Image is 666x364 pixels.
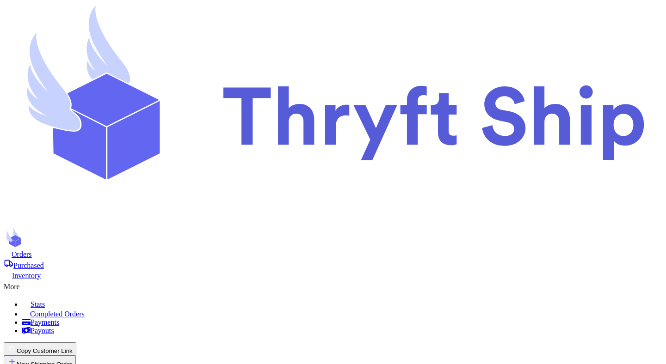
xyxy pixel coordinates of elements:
[31,327,54,334] span: Payouts
[12,250,32,258] span: Orders
[4,342,76,356] button: Copy Customer Link
[22,298,662,309] a: Stats
[22,327,662,335] a: Payouts
[12,272,41,279] span: Inventory
[22,309,662,318] a: Completed Orders
[22,318,662,327] a: Payments
[4,270,662,280] a: Inventory
[4,249,662,259] a: Orders
[4,259,662,270] a: Purchased
[31,318,59,326] span: Payments
[4,280,662,291] div: More
[30,310,85,318] span: Completed Orders
[31,300,45,308] span: Stats
[13,261,44,269] span: Purchased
